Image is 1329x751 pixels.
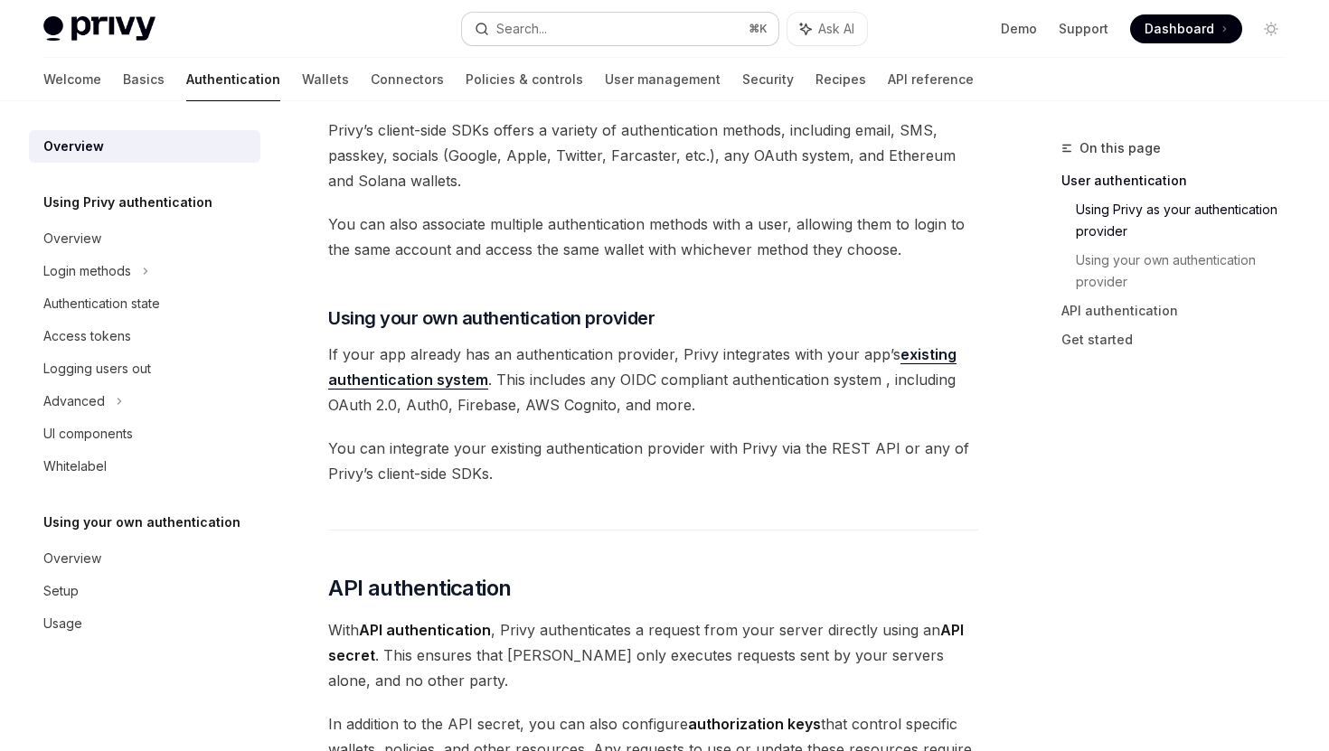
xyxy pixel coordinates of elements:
[1061,325,1300,354] a: Get started
[43,58,101,101] a: Welcome
[787,13,867,45] button: Ask AI
[43,580,79,602] div: Setup
[43,192,212,213] h5: Using Privy authentication
[43,293,160,314] div: Authentication state
[466,58,583,101] a: Policies & controls
[1145,20,1214,38] span: Dashboard
[1059,20,1108,38] a: Support
[749,22,768,36] span: ⌘ K
[605,58,721,101] a: User management
[359,621,491,639] strong: API authentication
[43,228,101,249] div: Overview
[29,287,260,320] a: Authentication state
[43,548,101,569] div: Overview
[29,542,260,575] a: Overview
[29,418,260,450] a: UI components
[43,358,151,380] div: Logging users out
[29,575,260,607] a: Setup
[888,58,974,101] a: API reference
[742,58,794,101] a: Security
[1079,137,1161,159] span: On this page
[302,58,349,101] a: Wallets
[1061,166,1300,195] a: User authentication
[328,342,978,418] span: If your app already has an authentication provider, Privy integrates with your app’s . This inclu...
[328,305,655,331] span: Using your own authentication provider
[1001,20,1037,38] a: Demo
[1061,296,1300,325] a: API authentication
[29,450,260,483] a: Whitelabel
[688,715,821,733] strong: authorization keys
[123,58,165,101] a: Basics
[43,455,107,477] div: Whitelabel
[328,211,978,262] span: You can also associate multiple authentication methods with a user, allowing them to login to the...
[29,130,260,163] a: Overview
[818,20,854,38] span: Ask AI
[1076,246,1300,296] a: Using your own authentication provider
[496,18,547,40] div: Search...
[815,58,866,101] a: Recipes
[43,260,131,282] div: Login methods
[29,222,260,255] a: Overview
[29,320,260,352] a: Access tokens
[43,16,156,42] img: light logo
[328,436,978,486] span: You can integrate your existing authentication provider with Privy via the REST API or any of Pri...
[43,325,131,347] div: Access tokens
[43,512,240,533] h5: Using your own authentication
[1257,14,1286,43] button: Toggle dark mode
[29,352,260,385] a: Logging users out
[328,117,978,193] span: Privy’s client-side SDKs offers a variety of authentication methods, including email, SMS, passke...
[43,136,104,157] div: Overview
[462,13,778,45] button: Search...⌘K
[43,613,82,634] div: Usage
[43,423,133,445] div: UI components
[328,574,511,603] span: API authentication
[328,617,978,693] span: With , Privy authenticates a request from your server directly using an . This ensures that [PERS...
[43,390,105,412] div: Advanced
[186,58,280,101] a: Authentication
[371,58,444,101] a: Connectors
[1076,195,1300,246] a: Using Privy as your authentication provider
[29,607,260,640] a: Usage
[1130,14,1242,43] a: Dashboard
